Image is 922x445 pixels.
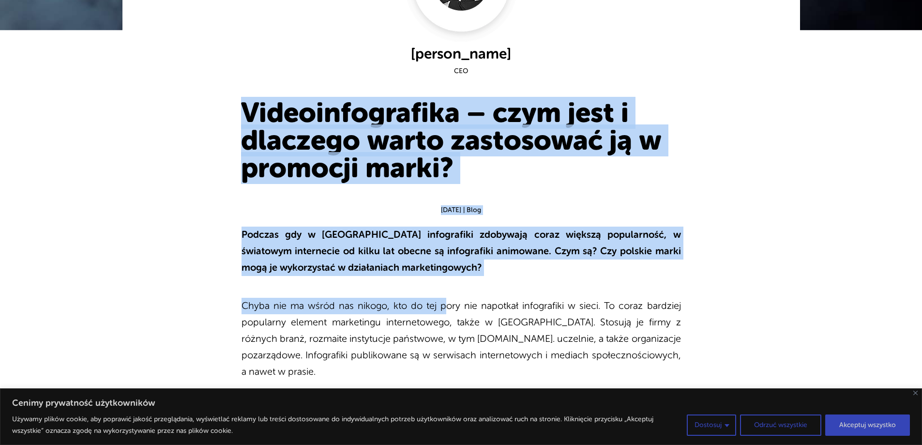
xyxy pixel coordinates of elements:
[687,414,736,436] button: Dostosuj
[241,44,681,65] div: [PERSON_NAME]
[242,298,681,380] p: Chyba nie ma wśród nas nikogo, kto do tej pory nie napotkał infografiki w sieci. To coraz bardzie...
[241,66,681,76] p: CEO
[740,414,821,436] button: Odrzuć wszystkie
[467,206,481,214] a: Blog
[12,397,910,409] p: Cenimy prywatność użytkowników
[241,99,681,182] h1: Videoinfografika – czym jest i dlaczego warto zastosować ją w promocji marki?
[913,391,918,395] button: Blisko
[12,414,680,437] p: Używamy plików cookie, aby poprawić jakość przeglądania, wyświetlać reklamy lub treści dostosowan...
[441,206,461,214] span: [DATE]
[242,229,681,273] b: Podczas gdy w [GEOGRAPHIC_DATA] infografiki zdobywają coraz większą popularność, w światowym inte...
[913,391,918,395] img: Close
[825,414,910,436] button: Akceptuj wszystko
[241,205,681,215] div: |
